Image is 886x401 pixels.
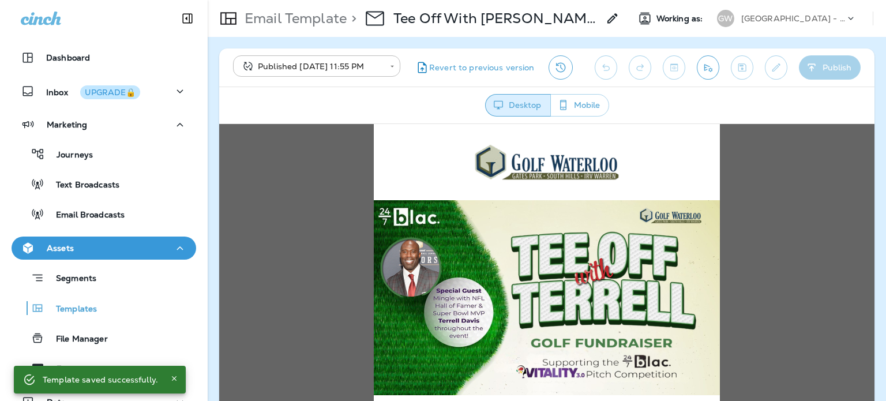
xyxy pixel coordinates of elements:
[45,364,81,375] p: Forms
[45,150,93,161] p: Journeys
[347,10,356,27] p: >
[12,172,196,196] button: Text Broadcasts
[252,16,403,60] img: logo-1.png
[46,53,90,62] p: Dashboard
[12,237,196,260] button: Assets
[168,280,488,299] span: Tee Off With [PERSON_NAME] Golf Fundraiser
[656,14,705,24] span: Working as:
[12,356,196,380] button: Forms
[171,7,204,30] button: Collapse Sidebar
[12,113,196,136] button: Marketing
[393,10,599,27] div: Tee Off With Terrell 2025 - 10/1
[44,210,125,221] p: Email Broadcasts
[43,369,158,390] div: Template saved successfully.
[717,10,734,27] div: GW
[549,55,573,80] button: View Changelog
[410,55,539,80] button: Revert to previous version
[12,326,196,350] button: File Manager
[12,80,196,103] button: InboxUPGRADE🔒
[44,180,119,191] p: Text Broadcasts
[485,94,551,117] button: Desktop
[12,296,196,320] button: Templates
[155,76,501,271] img: Golf-Waterloo--Tee-Off-With-Terrell---FB-1-1.png
[741,14,845,23] p: [GEOGRAPHIC_DATA] - [GEOGRAPHIC_DATA] | [GEOGRAPHIC_DATA] | [PERSON_NAME]
[550,94,609,117] button: Mobile
[241,61,382,72] div: Published [DATE] 11:55 PM
[44,304,97,315] p: Templates
[85,88,136,96] div: UPGRADE🔒
[47,243,74,253] p: Assets
[697,55,719,80] button: Send test email
[44,273,96,285] p: Segments
[429,62,535,73] span: Revert to previous version
[80,85,140,99] button: UPGRADE🔒
[12,265,196,290] button: Segments
[393,10,599,27] p: Tee Off With [PERSON_NAME] 2025 - 10/1
[240,10,347,27] p: Email Template
[167,372,181,385] button: Close
[46,85,140,98] p: Inbox
[12,46,196,69] button: Dashboard
[47,120,87,129] p: Marketing
[44,334,108,345] p: File Manager
[12,202,196,226] button: Email Broadcasts
[12,142,196,166] button: Journeys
